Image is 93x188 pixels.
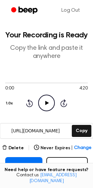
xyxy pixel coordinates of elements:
[28,144,30,152] span: |
[5,85,14,92] span: 0:00
[29,173,77,183] a: [EMAIL_ADDRESS][DOMAIN_NAME]
[5,31,88,39] h1: Your Recording is Ready
[2,145,24,152] button: Delete
[55,3,86,18] a: Log Out
[72,125,91,137] button: Copy
[74,145,91,152] span: Change
[46,157,88,174] button: Record
[5,44,88,60] p: Copy the link and paste it anywhere
[4,173,89,184] span: Contact us
[79,85,88,92] span: 4:20
[34,145,91,152] button: Never Expires|Change
[7,4,43,17] a: Beep
[5,98,15,109] button: 1.0x
[71,145,73,152] span: |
